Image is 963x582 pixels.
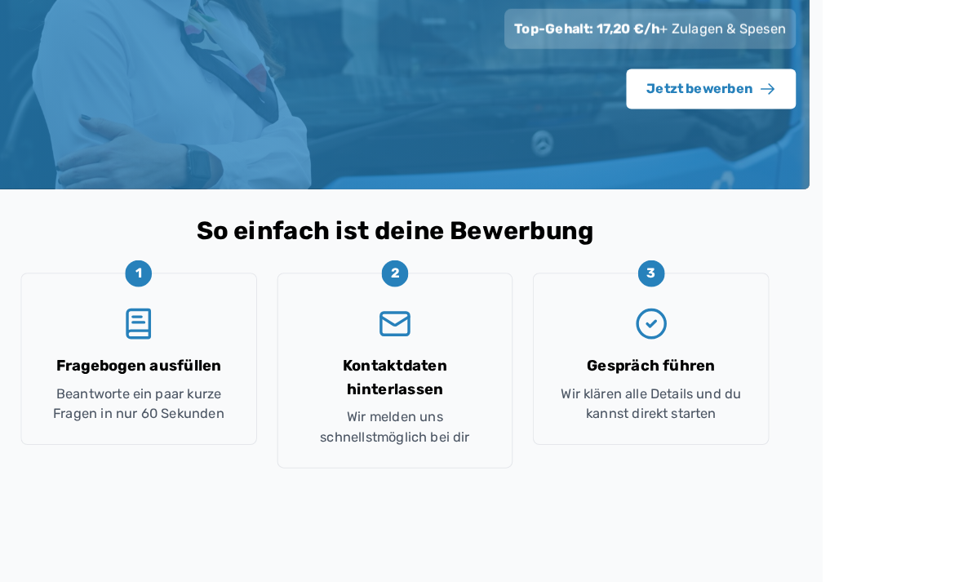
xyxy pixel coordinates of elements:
[90,224,873,254] h2: So einfach ist deine Bewerbung
[598,33,740,49] span: Top-Gehalt: 17,20 €/h
[708,81,873,120] button: Jetzt bewerben
[387,411,577,451] p: Wir melden uns schnellstmöglich bei dir
[215,313,247,346] svg: BookText
[465,313,498,346] svg: Mail
[387,359,577,405] h3: Kontaktdaten hinterlassen
[136,389,326,428] p: Beantworte ein paar kurze Fragen in nur 60 Sekunden
[637,389,827,428] p: Wir klären alle Details und du kannst direkt starten
[218,268,244,294] div: 1
[716,313,748,346] svg: CircleCheck
[719,268,745,294] div: 3
[669,359,795,382] h3: Gespräch führen
[588,22,873,61] div: + Zulagen & Spesen
[150,359,312,382] h3: Fragebogen ausfüllen
[468,268,495,294] div: 2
